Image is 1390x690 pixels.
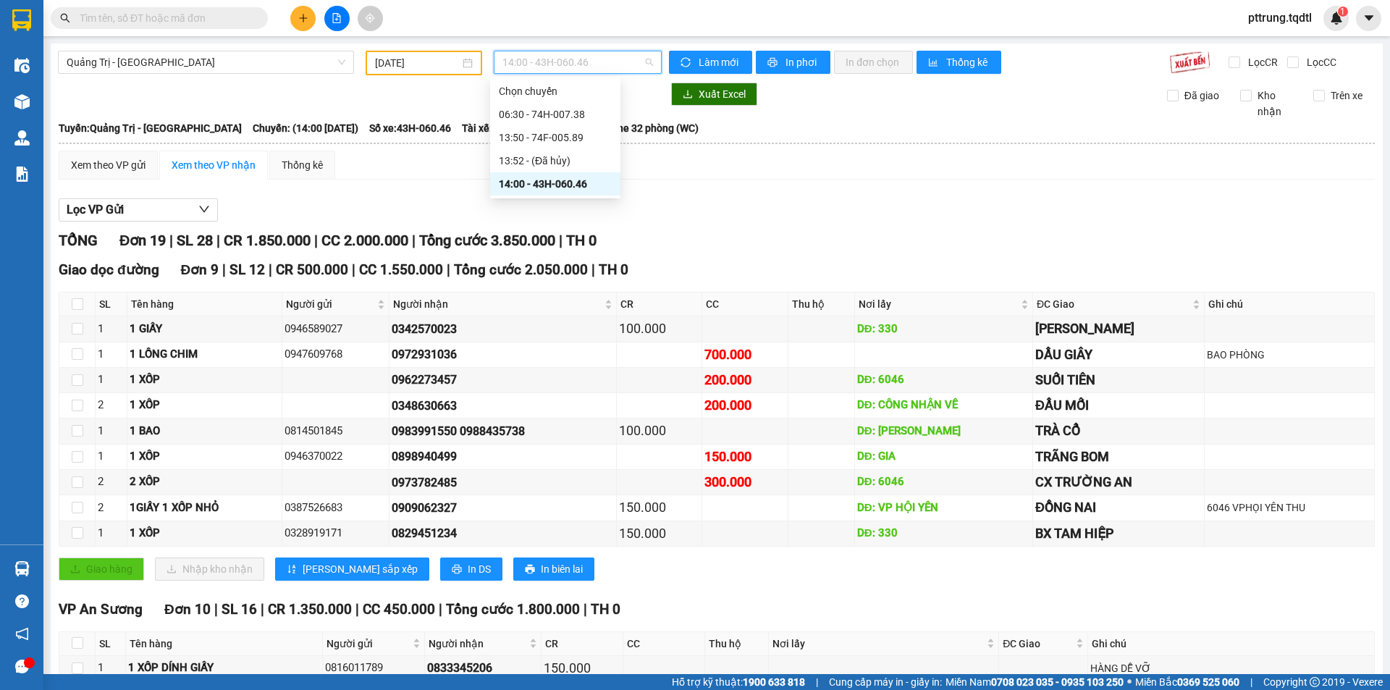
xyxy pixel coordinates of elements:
span: Miền Nam [945,674,1124,690]
span: Nơi lấy [772,636,985,652]
img: logo-vxr [12,9,31,31]
span: Lọc CC [1301,54,1339,70]
th: Ghi chú [1088,632,1375,656]
div: TRÀ CỔ [1035,421,1202,441]
div: 06:30 - 74H-007.38 [499,106,612,122]
span: message [15,660,29,673]
button: printerIn phơi [756,51,830,74]
button: uploadGiao hàng [59,558,144,581]
div: DĐ: 330 [857,321,1030,338]
span: | [352,261,355,278]
span: | [591,261,595,278]
span: VP An Sương [59,601,143,618]
div: 1 LỒNG CHIM [130,346,279,363]
span: SL 12 [229,261,265,278]
span: TH 0 [566,232,597,249]
img: icon-new-feature [1330,12,1343,25]
span: | [584,601,587,618]
span: search [60,13,70,23]
th: CR [542,632,623,656]
div: BX TAM HIỆP [1035,523,1202,544]
div: DĐ: 330 [857,525,1030,542]
span: Lọc CR [1242,54,1280,70]
div: HÀNG DỄ VỠ [1090,660,1372,676]
span: | [559,232,563,249]
div: 100.000 [619,319,699,339]
span: In phơi [785,54,819,70]
input: 01/04/2025 [375,55,460,71]
span: Kho nhận [1252,88,1302,119]
span: Đơn 19 [119,232,166,249]
div: Chọn chuyến [490,80,620,103]
span: Quảng Trị - Sài Gòn [67,51,345,73]
div: 150.000 [619,497,699,518]
div: 0909062327 [392,499,614,517]
span: | [269,261,272,278]
div: 0387526683 [285,500,387,517]
span: CR 1.850.000 [224,232,311,249]
span: Lọc VP Gửi [67,201,124,219]
span: notification [15,627,29,641]
span: Cung cấp máy in - giấy in: [829,674,942,690]
div: 200.000 [704,370,785,390]
button: caret-down [1356,6,1381,31]
div: 0348630663 [392,397,614,415]
div: 1 [98,321,125,338]
div: 0983991550 0988435738 [392,422,614,440]
button: bar-chartThống kê [917,51,1001,74]
span: 1 [1340,7,1345,17]
span: | [222,261,226,278]
button: printerIn biên lai [513,558,594,581]
div: DĐ: GIA [857,448,1030,466]
div: 1 XỐP [130,448,279,466]
div: 0973782485 [392,474,614,492]
strong: 1900 633 818 [743,676,805,688]
span: CC 2.000.000 [321,232,408,249]
button: In đơn chọn [834,51,913,74]
div: Xem theo VP nhận [172,157,256,173]
span: | [214,601,218,618]
span: Xuất Excel [699,86,746,102]
img: 9k= [1169,51,1210,74]
button: file-add [324,6,350,31]
button: printerIn DS [440,558,502,581]
div: 0962273457 [392,371,614,389]
div: 0898940499 [392,447,614,466]
div: DĐ: 6046 [857,371,1030,389]
span: | [439,601,442,618]
div: 0972931036 [392,345,614,363]
span: ⚪️ [1127,679,1132,685]
th: CC [623,632,705,656]
div: 1 [98,346,125,363]
img: warehouse-icon [14,94,30,109]
div: 14:00 - 43H-060.46 [499,176,612,192]
div: 2 XỐP [130,474,279,491]
span: Loại xe: Limousine 32 phòng (WC) [544,120,699,136]
div: 0328919171 [285,525,387,542]
th: Thu hộ [705,632,769,656]
span: Người gửi [327,636,410,652]
span: | [314,232,318,249]
span: | [412,232,416,249]
img: warehouse-icon [14,130,30,146]
span: In DS [468,561,491,577]
div: 1 [98,423,125,440]
button: Lọc VP Gửi [59,198,218,222]
span: | [216,232,220,249]
span: file-add [332,13,342,23]
span: | [261,601,264,618]
span: bar-chart [928,57,940,69]
th: Thu hộ [788,293,855,316]
span: TH 0 [599,261,628,278]
div: 2 [98,500,125,517]
button: sort-ascending[PERSON_NAME] sắp xếp [275,558,429,581]
span: Hỗ trợ kỹ thuật: [672,674,805,690]
div: 2 [98,397,125,414]
span: printer [452,564,462,576]
span: Miền Bắc [1135,674,1239,690]
div: 6046 VPHỌI YÊN THU [1207,500,1372,516]
div: 200.000 [704,395,785,416]
span: ĐC Giao [1037,296,1189,312]
span: SL 28 [177,232,213,249]
span: plus [298,13,308,23]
